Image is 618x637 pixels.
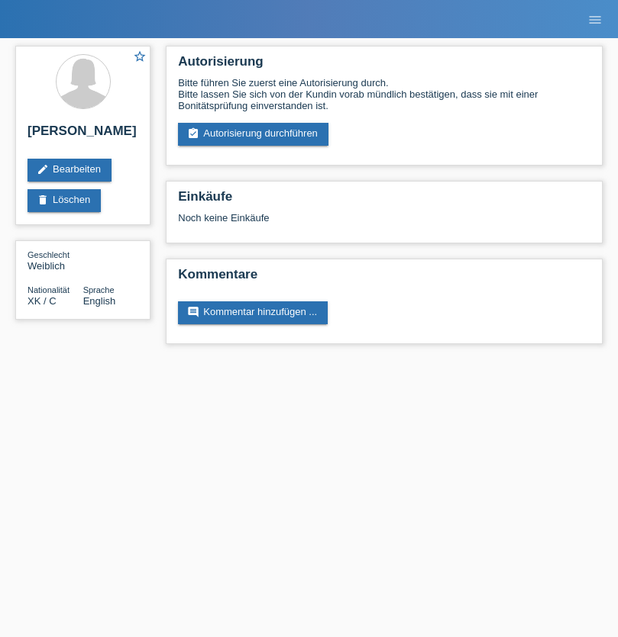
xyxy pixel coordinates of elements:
[178,212,590,235] div: Noch keine Einkäufe
[28,295,57,307] span: Kosovo / C / 26.11.2000
[178,77,590,111] div: Bitte führen Sie zuerst eine Autorisierung durch. Bitte lassen Sie sich von der Kundin vorab münd...
[83,285,115,294] span: Sprache
[37,163,49,175] i: edit
[133,50,147,66] a: star_border
[178,54,590,77] h2: Autorisierung
[28,159,112,182] a: editBearbeiten
[37,194,49,206] i: delete
[187,306,199,318] i: comment
[133,50,147,63] i: star_border
[587,12,603,27] i: menu
[178,123,328,146] a: assignment_turned_inAutorisierung durchführen
[178,301,328,324] a: commentKommentar hinzufügen ...
[178,189,590,212] h2: Einkäufe
[28,189,101,212] a: deleteLöschen
[83,295,116,307] span: English
[178,267,590,290] h2: Kommentare
[28,285,70,294] span: Nationalität
[28,249,83,272] div: Weiblich
[580,14,610,24] a: menu
[28,124,138,146] h2: [PERSON_NAME]
[187,127,199,140] i: assignment_turned_in
[28,250,70,259] span: Geschlecht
